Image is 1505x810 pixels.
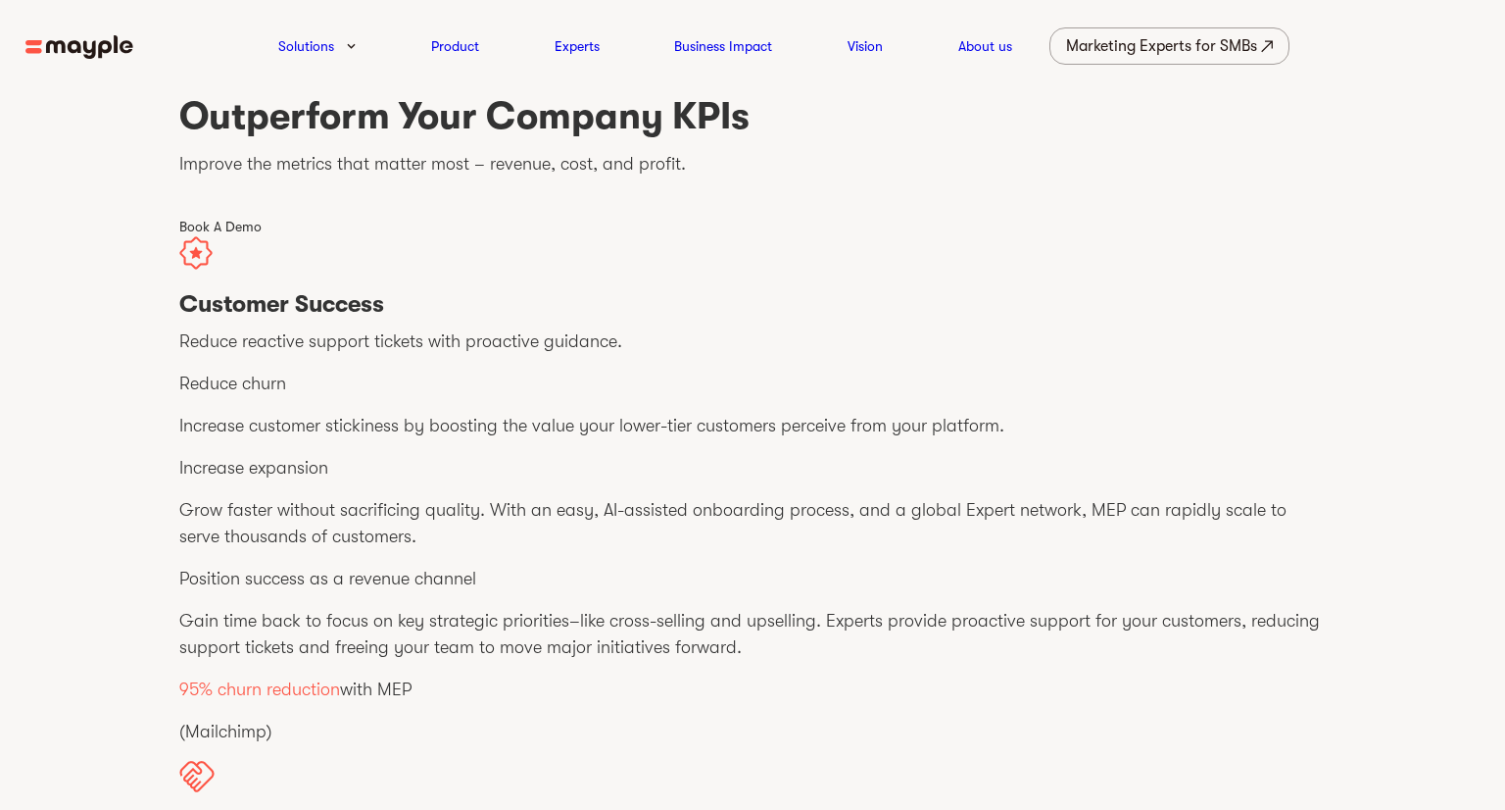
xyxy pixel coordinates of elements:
h3: Customer Success [179,289,1326,319]
p: Reduce churn [179,371,1326,397]
a: Experts [555,34,600,58]
a: Business Impact [674,34,772,58]
div: Marketing Experts for SMBs [1066,32,1257,60]
p: Reduce reactive support tickets with proactive guidance. [179,329,1326,355]
a: Solutions [278,34,334,58]
div: Book A Demo [179,217,1326,236]
p: Grow faster without sacrificing quality. With an easy, AI-assisted onboarding process, and a glob... [179,497,1326,550]
span: 95% churn reduction [179,680,340,699]
img: mayple-logo [25,35,133,60]
p: Increase expansion [179,455,1326,481]
a: Product [431,34,479,58]
a: About us [958,34,1012,58]
p: Gain time back to focus on key strategic priorities–like cross-selling and upselling. Experts pro... [179,608,1326,661]
p: (Mailchimp) [179,719,1326,745]
p: Increase customer stickiness by boosting the value your lower-tier customers perceive from your p... [179,413,1326,439]
img: customer-success [179,761,215,792]
a: Vision [848,34,883,58]
img: customer-success [179,236,213,270]
p: Position success as a revenue channel [179,566,1326,592]
h1: Outperform Your Company KPIs [179,92,1326,140]
a: Marketing Experts for SMBs [1049,27,1289,65]
p: Improve the metrics that matter most – revenue, cost, and profit. [179,151,1326,177]
p: with MEP [179,677,1326,703]
img: arrow-down [347,43,356,49]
